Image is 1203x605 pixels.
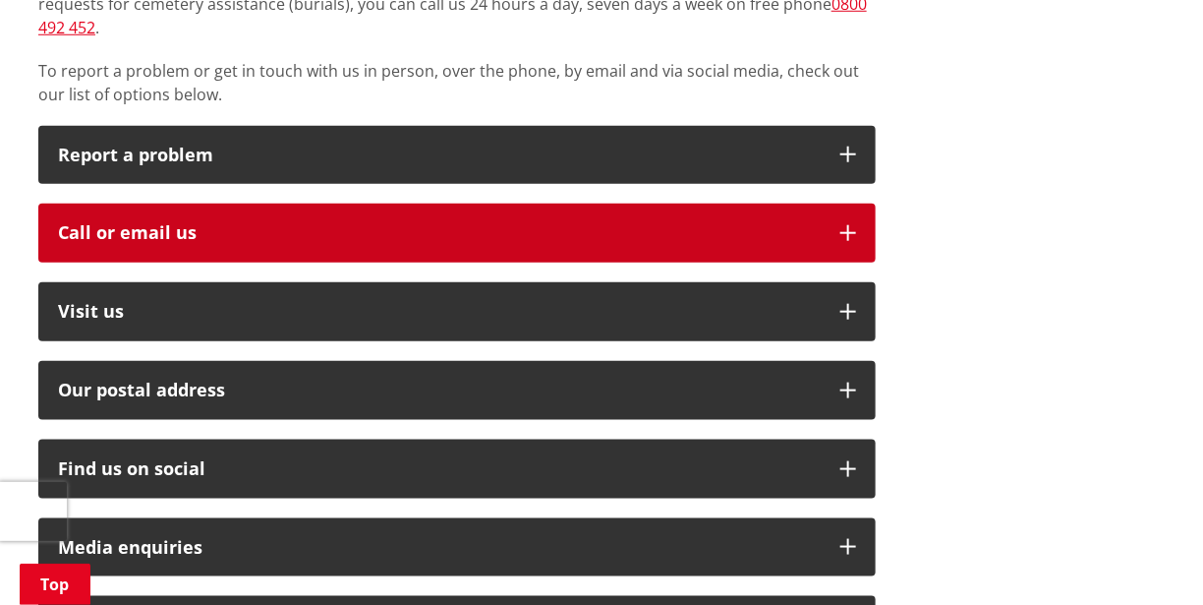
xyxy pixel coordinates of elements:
p: Visit us [58,302,821,322]
div: Call or email us [58,223,821,243]
div: Media enquiries [58,538,821,558]
button: Visit us [38,282,876,341]
button: Report a problem [38,126,876,185]
h2: Our postal address [58,381,821,400]
button: Our postal address [38,361,876,420]
div: Find us on social [58,459,821,479]
button: Find us on social [38,440,876,499]
button: Call or email us [38,204,876,263]
p: Report a problem [58,146,821,165]
button: Media enquiries [38,518,876,577]
p: To report a problem or get in touch with us in person, over the phone, by email and via social me... [38,59,876,106]
iframe: Messenger Launcher [1113,522,1183,593]
a: Top [20,564,90,605]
